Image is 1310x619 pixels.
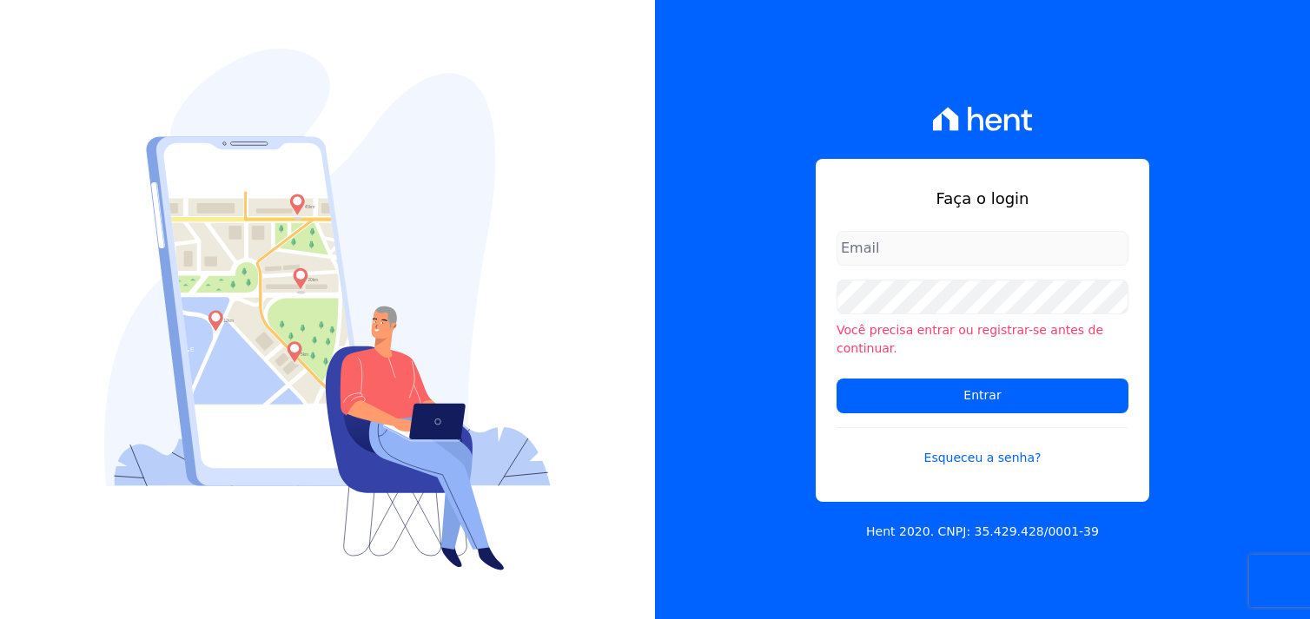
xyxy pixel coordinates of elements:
li: Você precisa entrar ou registrar-se antes de continuar. [837,321,1128,358]
input: Entrar [837,379,1128,413]
input: Email [837,231,1128,266]
a: Esqueceu a senha? [837,427,1128,467]
h1: Faça o login [837,187,1128,210]
p: Hent 2020. CNPJ: 35.429.428/0001-39 [866,523,1099,541]
img: Login [104,49,551,570]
